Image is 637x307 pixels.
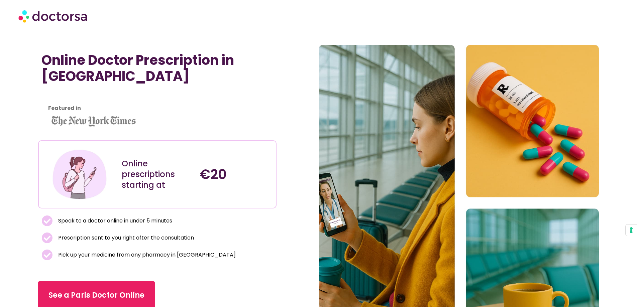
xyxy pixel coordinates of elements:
button: Your consent preferences for tracking technologies [626,224,637,236]
iframe: Customer reviews powered by Trustpilot [41,91,142,99]
img: Illustration depicting a young woman in a casual outfit, engaged with her smartphone. She has a p... [51,146,108,203]
span: Speak to a doctor online in under 5 minutes [57,216,172,225]
span: Pick up your medicine from any pharmacy in [GEOGRAPHIC_DATA] [57,250,236,260]
strong: Featured in [48,104,81,112]
h1: Online Doctor Prescription in [GEOGRAPHIC_DATA] [41,52,273,84]
h4: €20 [200,166,271,182]
span: See a Paris Doctor Online [48,290,144,301]
iframe: Customer reviews powered by Trustpilot [41,99,273,107]
span: Prescription sent to you right after the consultation [57,233,194,243]
div: Online prescriptions starting at [122,158,193,190]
